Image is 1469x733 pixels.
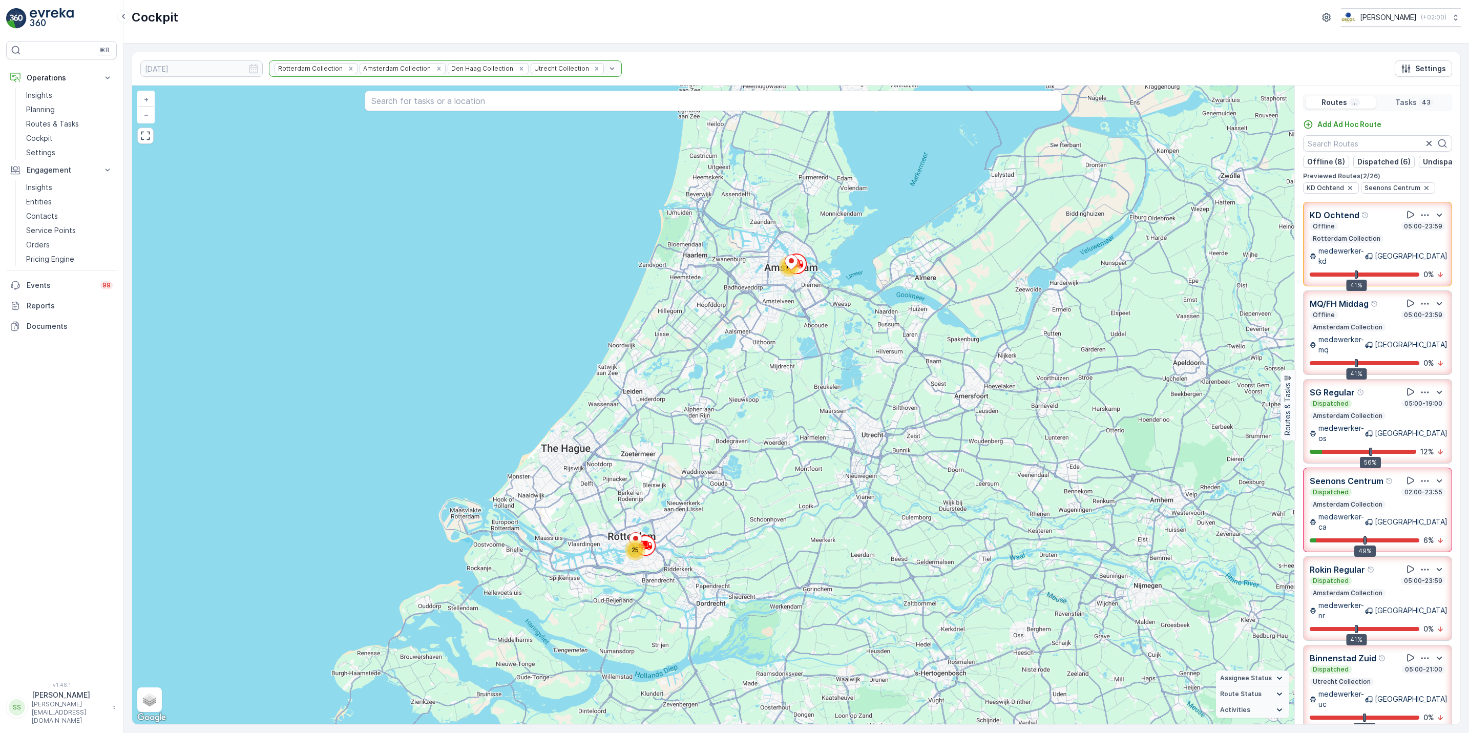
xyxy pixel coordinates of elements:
p: Service Points [26,225,76,236]
a: Layers [138,688,161,711]
span: v 1.48.1 [6,682,117,688]
summary: Assignee Status [1216,671,1289,686]
img: logo_light-DOdMpM7g.png [30,8,74,29]
p: 0 % [1423,269,1434,280]
div: SS [9,699,25,716]
div: Help Tooltip Icon [1371,300,1379,308]
p: medewerker-kd [1318,246,1365,266]
p: Insights [26,90,52,100]
p: Orders [26,240,50,250]
p: Routes & Tasks [1283,383,1293,435]
p: [GEOGRAPHIC_DATA] [1375,517,1447,527]
span: KD Ochtend [1307,184,1344,192]
p: Dispatched (6) [1357,157,1411,167]
p: Amsterdam Collection [1312,500,1383,509]
p: 05:00-23:59 [1403,311,1443,319]
a: Entities [22,195,117,209]
a: Planning [22,102,117,117]
img: basis-logo_rgb2x.png [1341,12,1356,23]
span: + [144,95,149,103]
button: [PERSON_NAME](+02:00) [1341,8,1461,27]
div: Help Tooltip Icon [1386,477,1394,485]
p: Entities [26,197,52,207]
input: dd/mm/yyyy [140,60,263,77]
a: Add Ad Hoc Route [1303,119,1381,130]
a: Insights [22,180,117,195]
p: medewerker-mq [1318,334,1365,355]
a: Service Points [22,223,117,238]
p: Amsterdam Collection [1312,412,1383,420]
div: 41% [1346,634,1367,645]
p: ( +02:00 ) [1421,13,1446,22]
div: 25 [625,540,645,560]
div: 49% [1354,546,1376,557]
a: Settings [22,145,117,160]
p: [PERSON_NAME] [32,690,108,700]
button: Dispatched (6) [1353,156,1415,168]
p: MQ/FH Middag [1310,298,1369,310]
p: Routes & Tasks [26,119,79,129]
p: Amsterdam Collection [1312,589,1383,597]
p: 99 [102,281,111,289]
a: Contacts [22,209,117,223]
p: Binnenstad Zuid [1310,652,1376,664]
a: Routes & Tasks [22,117,117,131]
p: Rotterdam Collection [1312,235,1381,243]
p: 0 % [1423,713,1434,723]
div: 56% [1360,457,1381,468]
p: 02:00-23:55 [1403,488,1443,496]
p: Previewed Routes ( 2 / 26 ) [1303,172,1452,180]
p: 05:00-19:00 [1403,400,1443,408]
p: 0 % [1423,358,1434,368]
span: − [144,110,149,119]
button: Operations [6,68,117,88]
p: ... [1351,98,1358,107]
a: Pricing Engine [22,252,117,266]
a: Insights [22,88,117,102]
p: Operations [27,73,96,83]
p: [GEOGRAPHIC_DATA] [1375,251,1447,261]
p: [GEOGRAPHIC_DATA] [1375,428,1447,438]
p: Documents [27,321,113,331]
span: Route Status [1220,690,1262,698]
p: [GEOGRAPHIC_DATA] [1375,694,1447,704]
img: logo [6,8,27,29]
p: 0 % [1423,624,1434,634]
p: Utrecht Collection [1312,678,1372,686]
input: Search for tasks or a location [365,91,1062,111]
div: 41% [1346,280,1367,291]
p: medewerker-ca [1318,512,1365,532]
p: ⌘B [99,46,110,54]
p: 6 % [1423,535,1434,546]
p: [GEOGRAPHIC_DATA] [1375,340,1447,350]
p: 12 % [1420,447,1434,457]
a: Documents [6,316,117,337]
a: Reports [6,296,117,316]
button: Engagement [6,160,117,180]
p: Dispatched [1312,400,1350,408]
p: medewerker-uc [1318,689,1365,709]
p: Routes [1321,97,1347,108]
p: Pricing Engine [26,254,74,264]
div: Help Tooltip Icon [1361,211,1370,219]
p: [PERSON_NAME] [1360,12,1417,23]
p: 05:00-21:00 [1404,665,1443,674]
a: Zoom Out [138,107,154,122]
a: Orders [22,238,117,252]
a: Zoom In [138,92,154,107]
p: SG Regular [1310,386,1355,399]
p: Reports [27,301,113,311]
p: Cockpit [132,9,178,26]
p: Events [27,280,94,290]
p: Planning [26,104,55,115]
p: Add Ad Hoc Route [1317,119,1381,130]
button: Offline (8) [1303,156,1349,168]
a: Cockpit [22,131,117,145]
p: Insights [26,182,52,193]
span: Assignee Status [1220,674,1272,682]
span: Activities [1220,706,1250,714]
p: Dispatched [1312,577,1350,585]
p: Contacts [26,211,58,221]
div: Help Tooltip Icon [1357,388,1365,396]
a: Open this area in Google Maps (opens a new window) [135,711,169,724]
